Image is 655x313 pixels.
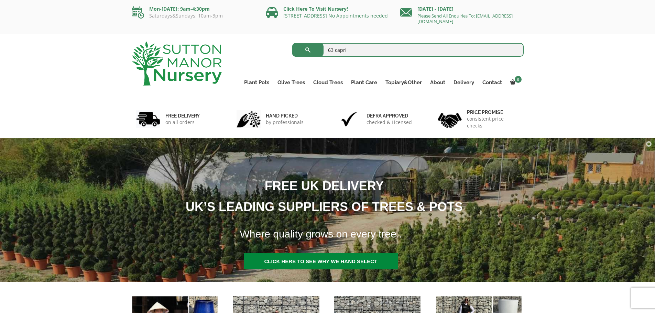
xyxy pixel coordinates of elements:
p: on all orders [165,119,200,126]
img: 2.jpg [237,110,261,128]
h6: FREE DELIVERY [165,113,200,119]
p: Mon-[DATE]: 9am-4:30pm [132,5,255,13]
h1: Where quality grows on every tree.. [231,224,569,244]
span: 0 [515,76,522,83]
a: Please Send All Enquiries To: [EMAIL_ADDRESS][DOMAIN_NAME] [417,13,513,24]
h1: FREE UK DELIVERY UK’S LEADING SUPPLIERS OF TREES & POTS [72,175,569,217]
a: Plant Pots [240,78,273,87]
p: checked & Licensed [367,119,412,126]
h6: Defra approved [367,113,412,119]
p: consistent price checks [467,115,519,129]
img: logo [132,41,222,86]
img: 1.jpg [136,110,160,128]
a: 0 [506,78,524,87]
p: [DATE] - [DATE] [400,5,524,13]
a: Cloud Trees [309,78,347,87]
a: Topiary&Other [381,78,426,87]
h6: hand picked [266,113,304,119]
p: by professionals [266,119,304,126]
a: Contact [478,78,506,87]
a: About [426,78,449,87]
a: [STREET_ADDRESS] No Appointments needed [283,12,388,19]
a: Delivery [449,78,478,87]
img: 4.jpg [438,109,462,130]
a: Click Here To Visit Nursery! [283,5,348,12]
a: Olive Trees [273,78,309,87]
h6: Price promise [467,109,519,115]
a: Plant Care [347,78,381,87]
input: Search... [292,43,524,57]
p: Saturdays&Sundays: 10am-3pm [132,13,255,19]
img: 3.jpg [337,110,361,128]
